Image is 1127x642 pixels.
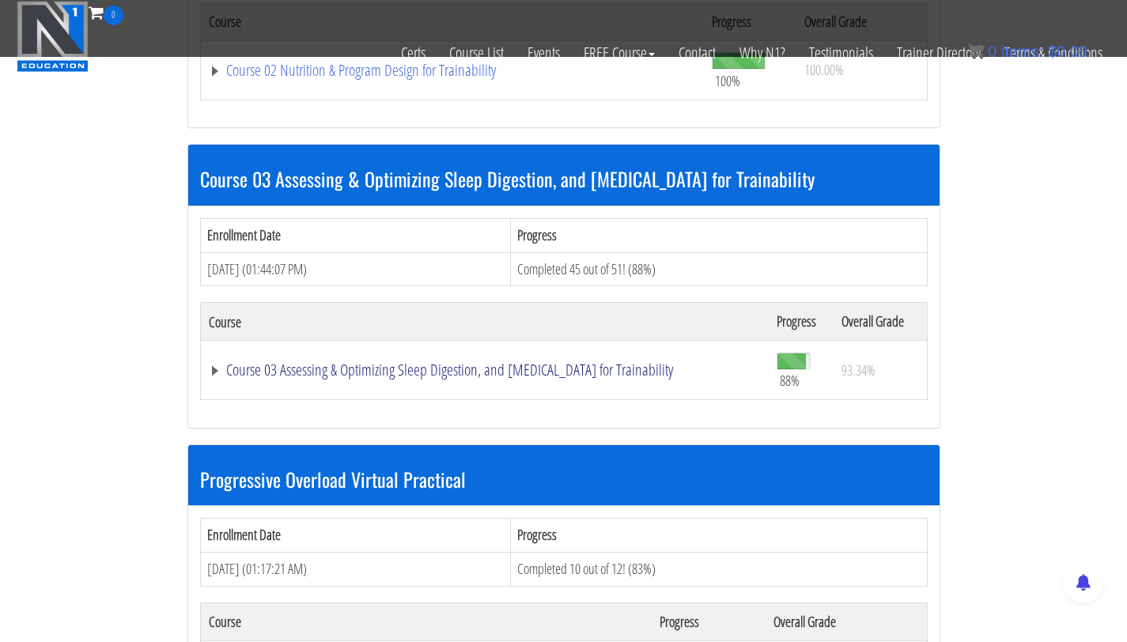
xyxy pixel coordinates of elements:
[968,43,1087,60] a: 0 items: $0.00
[200,218,510,252] th: Enrollment Date
[104,6,123,25] span: 0
[1048,43,1087,60] bdi: 0.00
[652,602,766,640] th: Progress
[766,602,927,640] th: Overall Grade
[834,341,927,400] td: 93.34%
[769,303,834,341] th: Progress
[200,519,510,553] th: Enrollment Date
[572,25,667,81] a: FREE Course
[510,252,927,286] td: Completed 45 out of 51! (88%)
[1001,43,1043,60] span: items:
[389,25,437,81] a: Certs
[988,43,997,60] span: 0
[780,372,800,389] span: 88%
[17,1,89,72] img: n1-education
[200,252,510,286] td: [DATE] (01:44:07 PM)
[715,72,740,89] span: 100%
[200,602,652,640] th: Course
[728,25,797,81] a: Why N1?
[968,43,984,59] img: icon11.png
[516,25,572,81] a: Events
[200,168,928,189] h3: Course 03 Assessing & Optimizing Sleep Digestion, and [MEDICAL_DATA] for Trainability
[89,2,123,23] a: 0
[200,552,510,586] td: [DATE] (01:17:21 AM)
[200,303,769,341] th: Course
[885,25,993,81] a: Trainer Directory
[834,303,927,341] th: Overall Grade
[510,218,927,252] th: Progress
[209,362,761,378] a: Course 03 Assessing & Optimizing Sleep Digestion, and [MEDICAL_DATA] for Trainability
[437,25,516,81] a: Course List
[510,519,927,553] th: Progress
[797,25,885,81] a: Testimonials
[667,25,728,81] a: Contact
[993,25,1114,81] a: Terms & Conditions
[510,552,927,586] td: Completed 10 out of 12! (83%)
[200,469,928,489] h3: Progressive Overload Virtual Practical
[1048,43,1057,60] span: $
